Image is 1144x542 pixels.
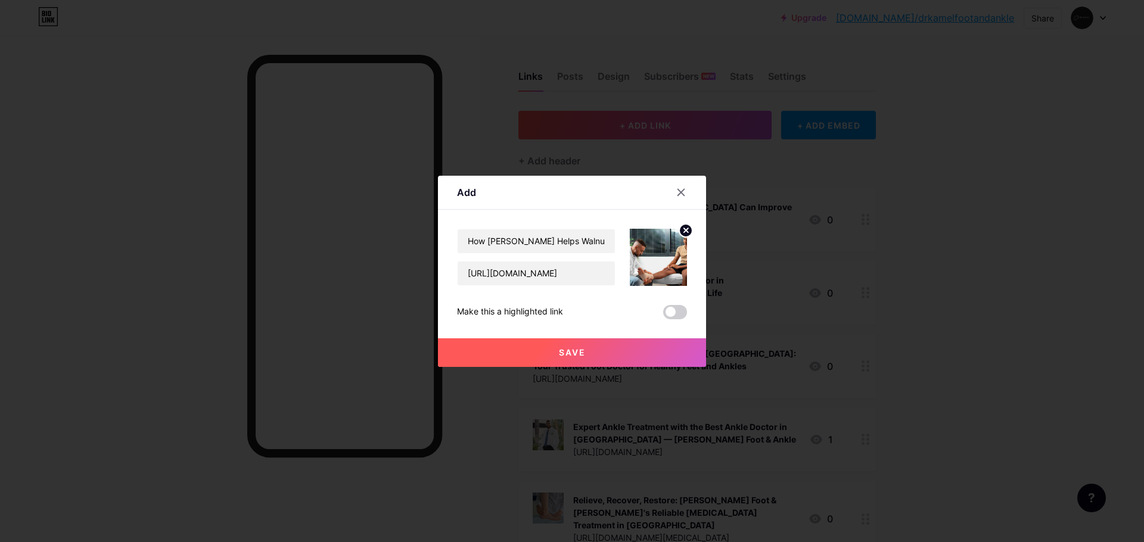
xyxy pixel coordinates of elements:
img: link_thumbnail [630,229,687,286]
input: Title [458,229,615,253]
div: Add [457,185,476,200]
button: Save [438,338,706,367]
div: Make this a highlighted link [457,305,563,319]
input: URL [458,261,615,285]
span: Save [559,347,586,357]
